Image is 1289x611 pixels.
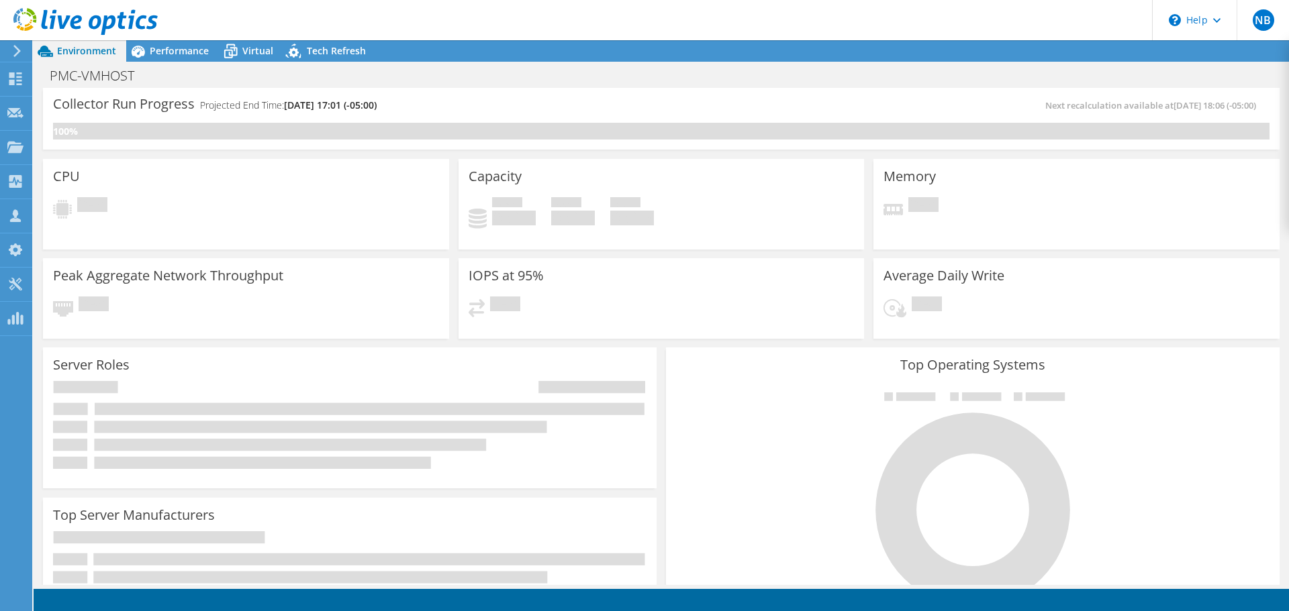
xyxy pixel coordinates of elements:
[908,197,939,215] span: Pending
[551,211,595,225] h4: 0 GiB
[79,296,109,315] span: Pending
[307,44,366,57] span: Tech Refresh
[884,268,1004,283] h3: Average Daily Write
[490,296,520,315] span: Pending
[284,99,377,111] span: [DATE] 17:01 (-05:00)
[57,44,116,57] span: Environment
[469,268,544,283] h3: IOPS at 95%
[912,296,942,315] span: Pending
[469,169,522,184] h3: Capacity
[53,508,215,522] h3: Top Server Manufacturers
[150,44,209,57] span: Performance
[200,98,377,113] h4: Projected End Time:
[242,44,273,57] span: Virtual
[610,197,640,211] span: Total
[1174,99,1256,111] span: [DATE] 18:06 (-05:00)
[492,211,536,225] h4: 0 GiB
[1169,14,1181,26] svg: \n
[44,68,155,83] h1: PMC-VMHOST
[1045,99,1263,111] span: Next recalculation available at
[492,197,522,211] span: Used
[676,357,1270,372] h3: Top Operating Systems
[551,197,581,211] span: Free
[53,268,283,283] h3: Peak Aggregate Network Throughput
[610,211,654,225] h4: 0 GiB
[53,169,80,184] h3: CPU
[77,197,107,215] span: Pending
[53,357,130,372] h3: Server Roles
[1253,9,1274,31] span: NB
[884,169,936,184] h3: Memory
